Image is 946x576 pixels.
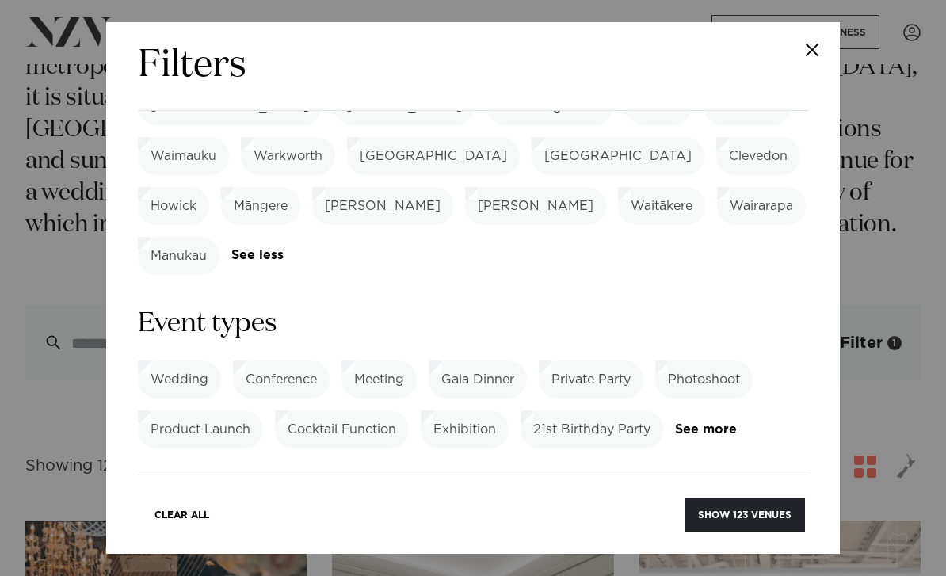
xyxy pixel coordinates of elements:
label: Wairarapa [717,187,806,225]
label: Gala Dinner [429,360,527,399]
label: [GEOGRAPHIC_DATA] [532,137,704,175]
label: 21st Birthday Party [521,410,663,448]
label: Private Party [539,360,643,399]
label: [PERSON_NAME] [312,187,453,225]
label: Māngere [221,187,300,225]
label: Warkworth [241,137,335,175]
label: Cocktail Function [275,410,409,448]
label: Photoshoot [655,360,753,399]
h3: Event types [138,307,808,342]
label: Conference [233,360,330,399]
label: Clevedon [716,137,800,175]
label: Exhibition [421,410,509,448]
label: [GEOGRAPHIC_DATA] [347,137,520,175]
button: Close [784,22,840,78]
label: Meeting [341,360,417,399]
label: Manukau [138,237,219,275]
label: Waimauku [138,137,229,175]
button: Clear All [141,498,223,532]
label: Waitākere [618,187,705,225]
h2: Filters [138,41,246,91]
button: Show 123 venues [685,498,805,532]
label: Wedding [138,360,221,399]
label: Howick [138,187,209,225]
label: Product Launch [138,410,263,448]
label: [PERSON_NAME] [465,187,606,225]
